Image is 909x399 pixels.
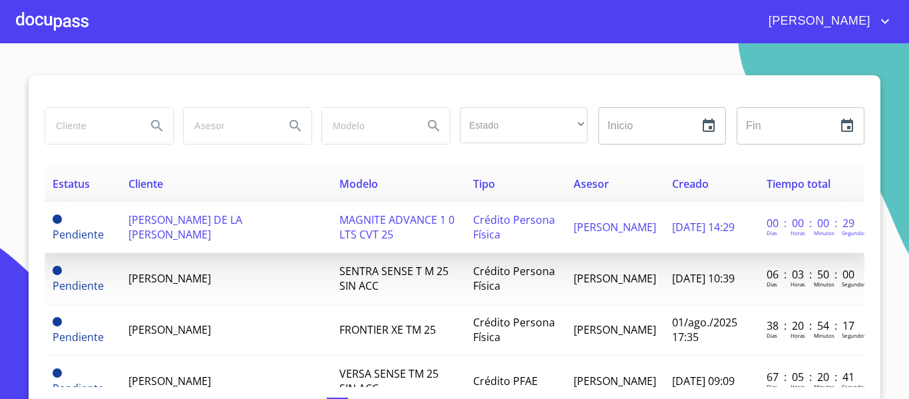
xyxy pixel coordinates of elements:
span: Pendiente [53,266,62,275]
p: Segundos [842,280,866,288]
p: Segundos [842,332,866,339]
span: Pendiente [53,278,104,293]
span: Cliente [128,177,163,191]
span: [PERSON_NAME] [759,11,877,32]
span: [DATE] 14:29 [672,220,735,234]
span: 01/ago./2025 17:35 [672,315,737,344]
span: Pendiente [53,368,62,378]
span: [PERSON_NAME] [128,271,211,286]
span: Pendiente [53,317,62,326]
span: Crédito PFAE [473,374,538,388]
span: Creado [672,177,709,191]
span: Pendiente [53,381,104,396]
span: [PERSON_NAME] [574,374,656,388]
span: [PERSON_NAME] DE LA [PERSON_NAME] [128,212,242,242]
p: Segundos [842,383,866,390]
span: [PERSON_NAME] [128,374,211,388]
span: Tipo [473,177,495,191]
p: Dias [767,229,777,236]
input: search [322,108,413,144]
input: search [184,108,274,144]
span: MAGNITE ADVANCE 1 0 LTS CVT 25 [339,212,454,242]
p: Segundos [842,229,866,236]
span: Estatus [53,177,90,191]
p: Minutos [814,229,834,236]
input: search [45,108,136,144]
p: Horas [791,229,805,236]
p: 06 : 03 : 50 : 00 [767,267,856,282]
span: Tiempo total [767,177,830,191]
span: [PERSON_NAME] [574,322,656,337]
span: Crédito Persona Física [473,315,555,344]
span: Pendiente [53,227,104,242]
span: Modelo [339,177,378,191]
button: account of current user [759,11,893,32]
button: Search [418,110,450,142]
p: Dias [767,383,777,390]
p: 00 : 00 : 00 : 29 [767,216,856,230]
span: [PERSON_NAME] [574,271,656,286]
span: [DATE] 09:09 [672,374,735,388]
span: [PERSON_NAME] [128,322,211,337]
p: Minutos [814,280,834,288]
p: Minutos [814,332,834,339]
p: Horas [791,280,805,288]
span: Asesor [574,177,609,191]
span: SENTRA SENSE T M 25 SIN ACC [339,264,449,293]
span: VERSA SENSE TM 25 SIN ACC [339,366,439,396]
span: Crédito Persona Física [473,264,555,293]
p: Horas [791,383,805,390]
p: Dias [767,332,777,339]
p: 67 : 05 : 20 : 41 [767,370,856,384]
p: Minutos [814,383,834,390]
p: Dias [767,280,777,288]
p: 38 : 20 : 54 : 17 [767,318,856,333]
div: ​ [460,107,588,143]
span: FRONTIER XE TM 25 [339,322,436,337]
span: Pendiente [53,214,62,224]
span: [DATE] 10:39 [672,271,735,286]
span: [PERSON_NAME] [574,220,656,234]
button: Search [279,110,311,142]
span: Crédito Persona Física [473,212,555,242]
button: Search [141,110,173,142]
p: Horas [791,332,805,339]
span: Pendiente [53,330,104,344]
